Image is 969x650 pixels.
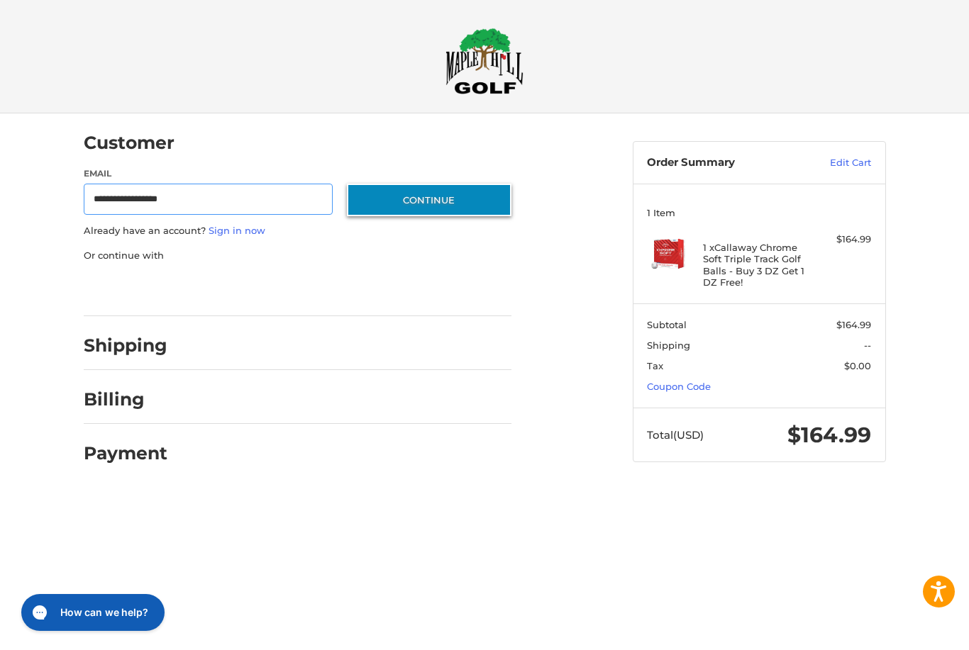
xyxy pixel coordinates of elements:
img: Maple Hill Golf [445,28,524,94]
button: Continue [347,184,511,216]
span: Total (USD) [647,428,704,442]
p: Or continue with [84,249,511,263]
h3: 1 Item [647,207,871,218]
span: Tax [647,360,663,371]
span: -- [864,340,871,351]
div: $164.99 [815,232,871,247]
h2: Customer [84,132,175,154]
a: Edit Cart [799,156,871,170]
span: Subtotal [647,319,687,330]
h2: Billing [84,388,167,410]
span: Shipping [647,340,690,351]
h4: 1 x Callaway Chrome Soft Triple Track Golf Balls - Buy 3 DZ Get 1 DZ Free! [703,242,812,288]
iframe: Gorgias live chat messenger [14,589,169,636]
iframe: PayPal-paypal [79,276,185,302]
label: Email [84,167,333,180]
a: Sign in now [209,225,265,236]
iframe: PayPal-venmo [319,276,426,302]
iframe: PayPal-paylater [199,276,306,302]
span: $0.00 [844,360,871,371]
span: $164.99 [787,422,871,448]
a: Coupon Code [647,381,711,392]
h3: Order Summary [647,156,799,170]
h2: Payment [84,442,167,464]
iframe: Google Customer Reviews [852,612,969,650]
span: $164.99 [836,319,871,330]
p: Already have an account? [84,224,511,238]
h2: Shipping [84,335,167,357]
